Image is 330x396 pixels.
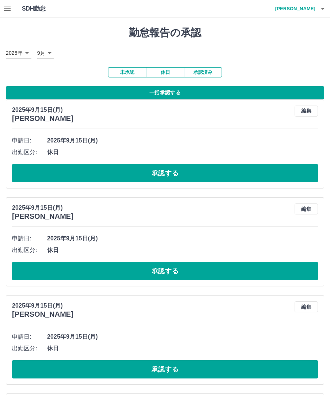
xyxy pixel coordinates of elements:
[12,106,73,114] p: 2025年9月15日(月)
[12,148,47,157] span: 出勤区分:
[6,27,324,39] h1: 勤怠報告の承認
[12,164,318,182] button: 承認する
[12,310,73,319] h3: [PERSON_NAME]
[146,67,184,77] button: 休日
[12,301,73,310] p: 2025年9月15日(月)
[12,246,47,255] span: 出勤区分:
[12,360,318,378] button: 承認する
[12,114,73,123] h3: [PERSON_NAME]
[184,67,222,77] button: 承認済み
[12,344,47,353] span: 出勤区分:
[47,148,318,157] span: 休日
[12,262,318,280] button: 承認する
[12,332,47,341] span: 申請日:
[6,86,324,99] button: 一括承認する
[47,344,318,353] span: 休日
[12,136,47,145] span: 申請日:
[47,136,318,145] span: 2025年9月15日(月)
[47,246,318,255] span: 休日
[47,332,318,341] span: 2025年9月15日(月)
[295,203,318,214] button: 編集
[6,48,31,58] div: 2025年
[295,106,318,117] button: 編集
[12,234,47,243] span: 申請日:
[37,48,54,58] div: 9月
[12,203,73,212] p: 2025年9月15日(月)
[12,212,73,221] h3: [PERSON_NAME]
[295,301,318,312] button: 編集
[108,67,146,77] button: 未承認
[47,234,318,243] span: 2025年9月15日(月)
